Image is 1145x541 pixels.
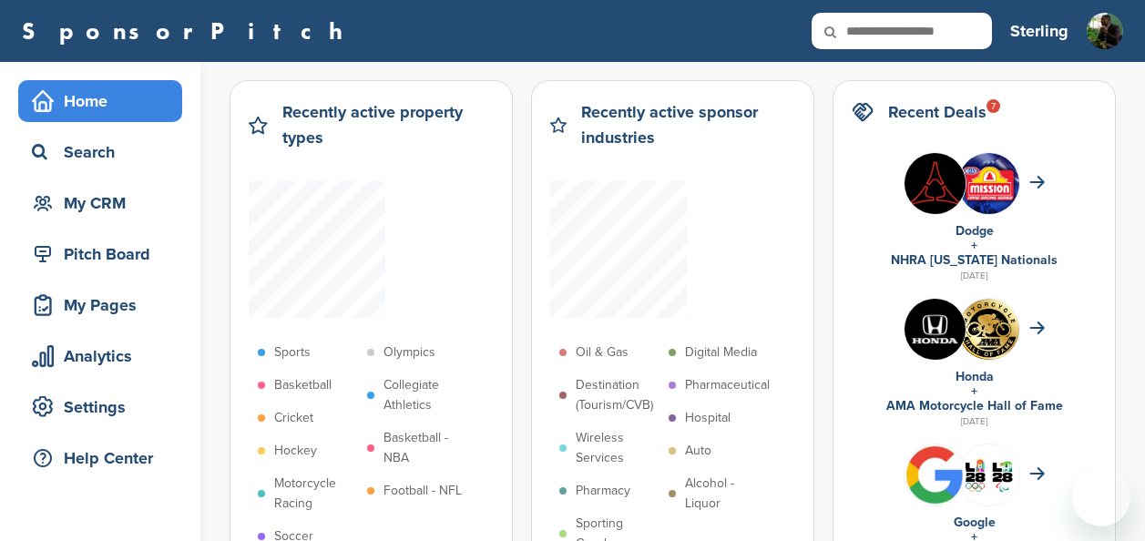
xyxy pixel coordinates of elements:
p: Digital Media [685,342,757,362]
a: Sterling [1010,11,1068,51]
a: Dodge [956,223,994,239]
img: Bwupxdxo 400x400 [905,444,966,505]
a: + [971,238,977,253]
p: Basketball [274,375,332,395]
img: Sorjwztk 400x400 [905,153,966,214]
a: My Pages [18,284,182,326]
a: Home [18,80,182,122]
div: [DATE] [852,268,1097,284]
img: Amahof logo 205px [958,299,1019,360]
iframe: Button to launch messaging window [1072,468,1130,526]
p: Alcohol - Liquor [685,474,769,514]
p: Pharmacy [576,481,630,501]
p: Oil & Gas [576,342,629,362]
p: Pharmaceutical [685,375,770,395]
img: M9wsx ug 400x400 [958,153,1019,214]
h2: Recently active property types [282,99,494,150]
div: Search [27,136,182,168]
h2: Recently active sponsor industries [581,99,795,150]
p: Hospital [685,408,731,428]
p: Wireless Services [576,428,659,468]
p: Auto [685,441,711,461]
div: Analytics [27,340,182,373]
p: Sports [274,342,311,362]
a: Google [954,515,996,530]
a: + [971,383,977,399]
p: Cricket [274,408,313,428]
img: Me sitting [1087,13,1123,49]
a: My CRM [18,182,182,224]
a: SponsorPitch [22,19,354,43]
a: Help Center [18,437,182,479]
p: Motorcycle Racing [274,474,358,514]
div: [DATE] [852,413,1097,430]
h3: Sterling [1010,18,1068,44]
div: My CRM [27,187,182,219]
div: My Pages [27,289,182,322]
a: Settings [18,386,182,428]
a: NHRA [US_STATE] Nationals [891,252,1058,268]
div: Help Center [27,442,182,475]
div: Home [27,85,182,117]
div: Pitch Board [27,238,182,270]
p: Hockey [274,441,317,461]
a: Pitch Board [18,233,182,275]
div: Settings [27,391,182,424]
a: Search [18,131,182,173]
img: Kln5su0v 400x400 [905,299,966,360]
img: Csrq75nh 400x400 [958,444,1019,505]
p: Destination (Tourism/CVB) [576,375,659,415]
p: Olympics [383,342,435,362]
a: Honda [956,369,994,384]
p: Football - NFL [383,481,462,501]
a: AMA Motorcycle Hall of Fame [886,398,1063,413]
h2: Recent Deals [888,99,987,125]
a: Analytics [18,335,182,377]
div: 7 [987,99,1000,113]
p: Collegiate Athletics [383,375,467,415]
p: Basketball - NBA [383,428,467,468]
